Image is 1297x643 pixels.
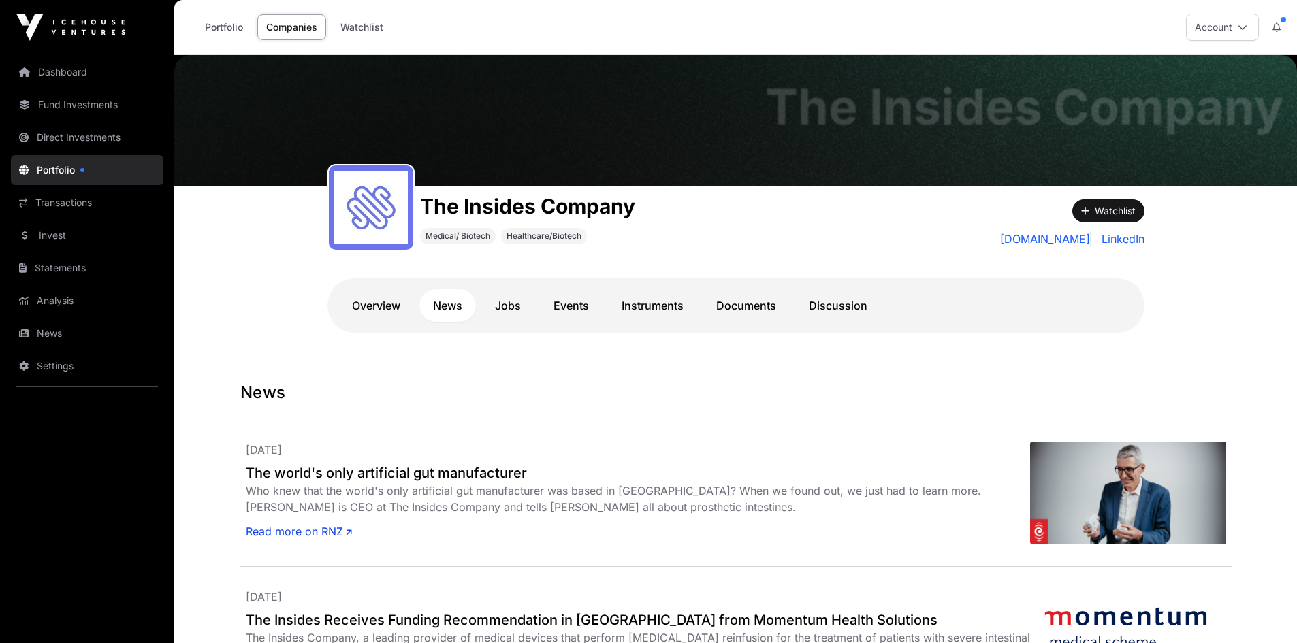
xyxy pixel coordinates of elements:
a: Statements [11,253,163,283]
iframe: Chat Widget [1229,578,1297,643]
a: [DOMAIN_NAME] [1000,231,1091,247]
span: Healthcare/Biotech [507,231,581,242]
nav: Tabs [338,289,1134,322]
h1: The Insides Company [765,82,1283,131]
p: [DATE] [246,589,1030,605]
a: Portfolio [196,14,252,40]
a: Transactions [11,188,163,218]
a: Invest [11,220,163,250]
button: Watchlist [1072,199,1144,222]
a: Direct Investments [11,122,163,152]
img: 4MN0TV1_The_Insides_Company_Ian_Bissett_jpg.png [1030,442,1226,544]
a: Companies [257,14,326,40]
img: Icehouse Ventures Logo [16,14,125,41]
a: News [11,318,163,348]
a: Fund Investments [11,90,163,120]
div: Who knew that the world's only artificial gut manufacturer was based in [GEOGRAPHIC_DATA]? When w... [246,482,1030,515]
img: The Insides Company [174,55,1297,186]
img: the_insides_company_logo.jpeg [334,171,408,244]
h1: News [240,382,1232,403]
a: Watchlist [332,14,392,40]
a: Read more on RNZ [246,523,352,540]
a: Events [540,289,603,322]
a: The Insides Receives Funding Recommendation in [GEOGRAPHIC_DATA] from Momentum Health Solutions [246,610,1030,629]
span: Medical/ Biotech [426,231,490,242]
button: Account [1186,14,1259,41]
a: Instruments [608,289,697,322]
a: News [419,289,476,322]
a: Settings [11,351,163,381]
p: [DATE] [246,442,1030,458]
a: LinkedIn [1096,231,1144,247]
a: Jobs [481,289,534,322]
a: Analysis [11,286,163,316]
a: Discussion [795,289,881,322]
a: Overview [338,289,414,322]
a: Dashboard [11,57,163,87]
a: Documents [703,289,790,322]
a: The world's only artificial gut manufacturer [246,463,1030,482]
a: Portfolio [11,155,163,185]
h1: The Insides Company [420,194,635,218]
